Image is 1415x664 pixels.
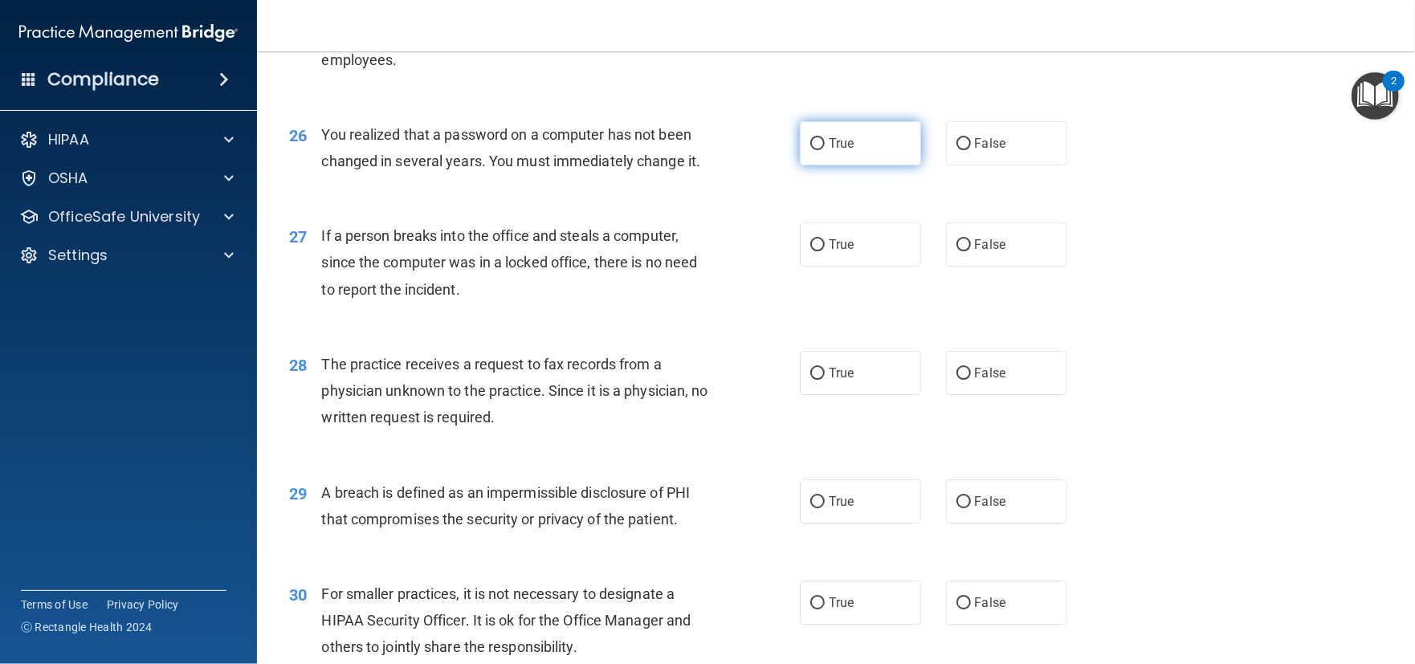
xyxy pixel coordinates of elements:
span: True [829,595,854,610]
span: False [975,595,1006,610]
span: A breach is defined as an impermissible disclosure of PHI that compromises the security or privac... [322,484,691,528]
span: 29 [289,484,307,503]
span: 28 [289,356,307,375]
span: False [975,136,1006,151]
span: If a person breaks into the office and steals a computer, since the computer was in a locked offi... [322,227,698,297]
span: Ⓒ Rectangle Health 2024 [21,619,153,635]
span: 30 [289,585,307,605]
span: For smaller practices, it is not necessary to designate a HIPAA Security Officer. It is ok for th... [322,585,691,655]
span: True [829,494,854,509]
input: False [956,496,971,508]
span: You realized that a password on a computer has not been changed in several years. You must immedi... [322,126,701,169]
p: OfficeSafe University [48,207,200,226]
p: Settings [48,246,108,265]
iframe: Drift Widget Chat Controller [1137,550,1396,614]
img: PMB logo [19,17,238,49]
button: Open Resource Center, 2 new notifications [1352,72,1399,120]
input: False [956,138,971,150]
a: OSHA [19,169,234,188]
span: False [975,494,1006,509]
span: True [829,237,854,252]
input: False [956,368,971,380]
input: True [810,138,825,150]
p: OSHA [48,169,88,188]
span: True [829,365,854,381]
span: True [829,136,854,151]
span: 26 [289,126,307,145]
span: False [975,237,1006,252]
span: The practice receives a request to fax records from a physician unknown to the practice. Since it... [322,356,708,426]
a: Terms of Use [21,597,88,613]
span: 27 [289,227,307,246]
input: True [810,496,825,508]
a: HIPAA [19,130,234,149]
input: False [956,239,971,251]
input: False [956,597,971,609]
p: HIPAA [48,130,89,149]
a: OfficeSafe University [19,207,234,226]
input: True [810,597,825,609]
a: Settings [19,246,234,265]
input: True [810,239,825,251]
a: Privacy Policy [107,597,179,613]
h4: Compliance [47,68,159,91]
input: True [810,368,825,380]
span: False [975,365,1006,381]
div: 2 [1391,81,1397,102]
